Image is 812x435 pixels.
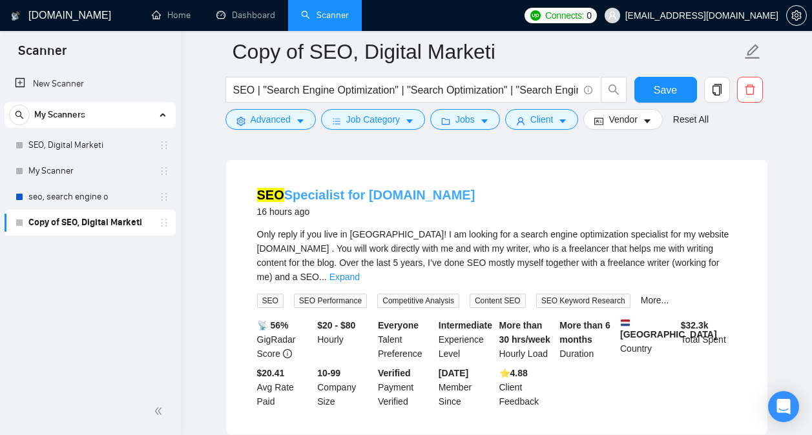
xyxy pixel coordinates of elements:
button: settingAdvancedcaret-down [225,109,316,130]
span: edit [744,43,761,60]
span: search [10,110,29,119]
span: Only reply if you live in [GEOGRAPHIC_DATA]! I am looking for a search engine optimization specia... [257,229,729,282]
b: More than 6 months [559,320,610,345]
a: Expand [329,272,360,282]
div: Payment Verified [375,366,436,409]
button: copy [704,77,730,103]
span: Scanner [8,41,77,68]
li: My Scanners [5,102,176,236]
a: Reset All [673,112,709,126]
div: Total Spent [678,318,739,361]
a: setting [786,10,807,21]
b: $20 - $80 [317,320,355,330]
button: setting [786,5,807,26]
button: search [9,105,30,125]
span: copy [705,84,729,96]
input: Search Freelance Jobs... [233,82,578,98]
a: My Scanner [28,158,151,184]
input: Scanner name... [233,35,742,68]
span: info-circle [283,349,292,358]
span: setting [787,10,806,21]
b: $20.41 [257,368,285,378]
a: SEO, Digital Marketi [28,132,151,158]
div: Member Since [436,366,497,409]
button: folderJobscaret-down [430,109,500,130]
b: 📡 56% [257,320,289,330]
div: Avg Rate Paid [255,366,315,409]
b: $ 32.3k [681,320,709,330]
a: seo, search engine o [28,184,151,210]
span: Save [654,82,677,98]
span: bars [332,116,341,126]
button: search [601,77,627,103]
div: Hourly Load [497,318,557,361]
span: holder [159,192,169,202]
b: 10-99 [317,368,340,378]
span: caret-down [405,116,414,126]
a: homeHome [152,10,191,21]
img: upwork-logo.png [530,10,541,21]
a: Copy of SEO, Digital Marketi [28,210,151,236]
button: delete [737,77,763,103]
span: SEO [257,294,284,308]
b: Intermediate [439,320,492,330]
span: 0 [587,8,592,23]
span: Competitive Analysis [377,294,459,308]
span: user [608,11,617,20]
li: New Scanner [5,71,176,97]
span: delete [738,84,762,96]
span: Content SEO [470,294,526,308]
span: SEO Keyword Research [536,294,630,308]
div: GigRadar Score [255,318,315,361]
div: 16 hours ago [257,204,475,219]
span: holder [159,166,169,176]
button: idcardVendorcaret-down [583,109,662,130]
img: 🇳🇱 [621,318,630,327]
span: holder [159,140,169,150]
b: Verified [378,368,411,378]
span: double-left [154,405,167,418]
div: Experience Level [436,318,497,361]
span: caret-down [643,116,652,126]
div: Client Feedback [497,366,557,409]
span: setting [236,116,245,126]
button: userClientcaret-down [505,109,579,130]
span: info-circle [584,86,592,94]
div: Only reply if you live in Europe! I am looking for a search engine optimization specialist for my... [257,227,736,284]
span: holder [159,217,169,228]
a: New Scanner [15,71,165,97]
span: caret-down [296,116,305,126]
span: folder [441,116,450,126]
img: logo [11,6,20,26]
span: My Scanners [34,102,85,128]
span: SEO Performance [294,294,367,308]
span: Connects: [545,8,584,23]
span: idcard [594,116,603,126]
a: searchScanner [301,10,349,21]
button: Save [634,77,697,103]
span: Advanced [251,112,291,126]
div: Company Size [315,366,375,409]
a: dashboardDashboard [216,10,275,21]
span: Vendor [609,112,637,126]
div: Open Intercom Messenger [768,391,799,422]
span: Client [530,112,554,126]
a: SEOSpecialist for [DOMAIN_NAME] [257,188,475,202]
div: Talent Preference [375,318,436,361]
span: caret-down [558,116,567,126]
div: Duration [557,318,618,361]
button: barsJob Categorycaret-down [321,109,425,130]
b: [GEOGRAPHIC_DATA] [620,318,717,339]
span: user [516,116,525,126]
span: search [601,84,626,96]
a: More... [641,295,669,305]
span: caret-down [480,116,489,126]
b: [DATE] [439,368,468,378]
b: ⭐️ 4.88 [499,368,528,378]
span: Job Category [346,112,400,126]
mark: SEO [257,188,284,202]
span: ... [319,272,327,282]
span: Jobs [455,112,475,126]
b: More than 30 hrs/week [499,320,550,345]
div: Country [618,318,678,361]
